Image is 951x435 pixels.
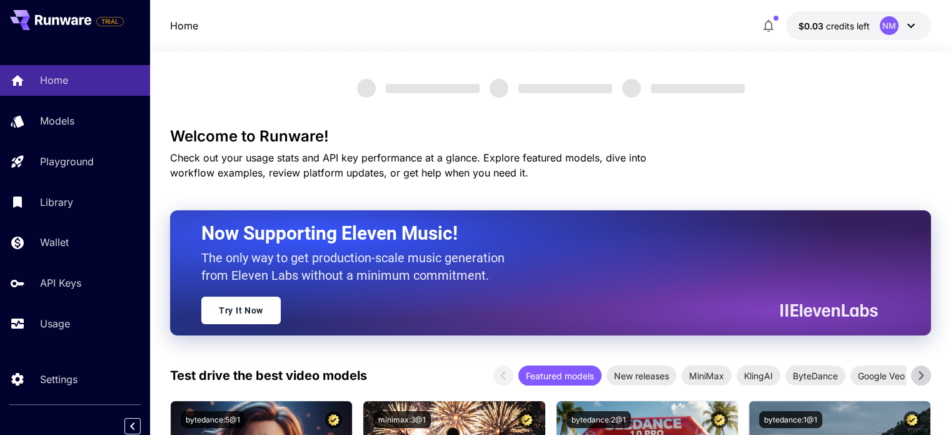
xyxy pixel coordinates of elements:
[40,235,69,250] p: Wallet
[124,418,141,434] button: Collapse sidebar
[606,366,677,386] div: New releases
[785,369,845,382] span: ByteDance
[181,411,245,428] button: bytedance:5@1
[325,411,342,428] button: Certified Model – Vetted for best performance and includes a commercial license.
[786,11,931,40] button: $0.0322NM
[170,128,931,145] h3: Welcome to Runware!
[850,369,912,382] span: Google Veo
[566,411,631,428] button: bytedance:2@1
[40,316,70,331] p: Usage
[373,411,431,428] button: minimax:3@1
[737,366,780,386] div: KlingAI
[682,369,732,382] span: MiniMax
[201,249,514,284] p: The only way to get production-scale music generation from Eleven Labs without a minimum commitment.
[737,369,780,382] span: KlingAI
[850,366,912,386] div: Google Veo
[606,369,677,382] span: New releases
[798,19,870,33] div: $0.0322
[40,275,81,290] p: API Keys
[170,366,367,385] p: Test drive the best video models
[798,21,826,31] span: $0.03
[518,411,535,428] button: Certified Model – Vetted for best performance and includes a commercial license.
[97,17,123,26] span: TRIAL
[518,366,601,386] div: Featured models
[826,21,870,31] span: credits left
[682,366,732,386] div: MiniMax
[96,14,124,29] span: Add your payment card to enable full platform functionality.
[170,18,198,33] nav: breadcrumb
[518,369,601,382] span: Featured models
[785,366,845,386] div: ByteDance
[201,222,868,245] h2: Now Supporting Eleven Music!
[40,372,78,387] p: Settings
[40,154,94,169] p: Playground
[880,16,898,35] div: NM
[759,411,822,428] button: bytedance:1@1
[40,195,73,210] p: Library
[903,411,920,428] button: Certified Model – Vetted for best performance and includes a commercial license.
[170,18,198,33] a: Home
[201,297,281,324] a: Try It Now
[711,411,728,428] button: Certified Model – Vetted for best performance and includes a commercial license.
[40,73,68,88] p: Home
[40,113,74,128] p: Models
[170,151,647,179] span: Check out your usage stats and API key performance at a glance. Explore featured models, dive int...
